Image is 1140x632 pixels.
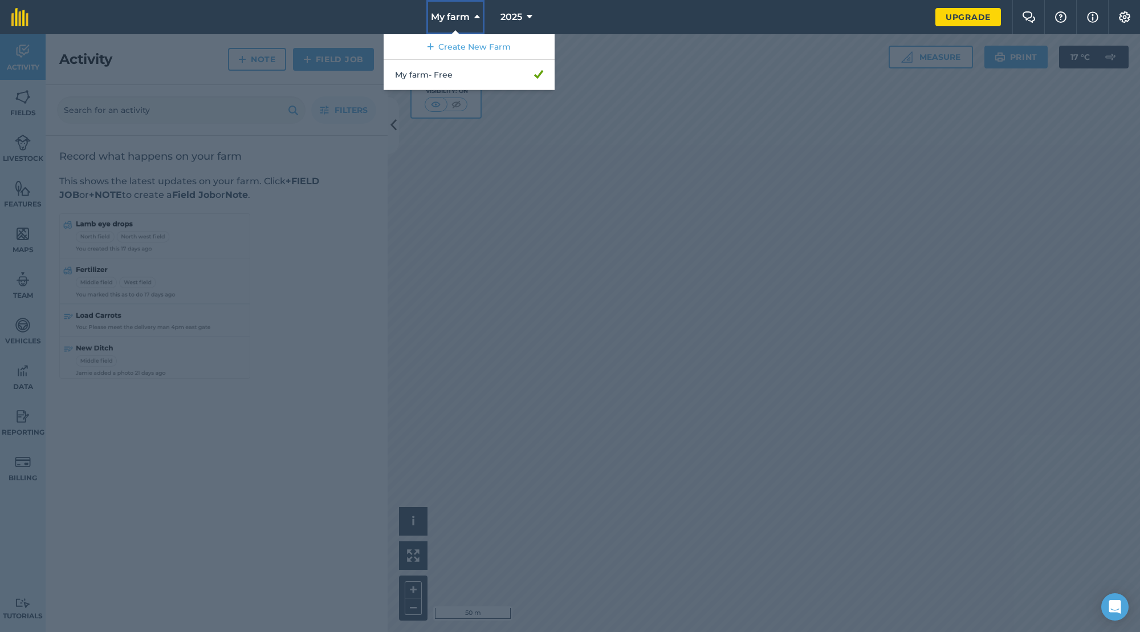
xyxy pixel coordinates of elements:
[1022,11,1036,23] img: Two speech bubbles overlapping with the left bubble in the forefront
[431,10,470,24] span: My farm
[384,60,555,90] a: My farm- Free
[935,8,1001,26] a: Upgrade
[384,34,555,60] a: Create New Farm
[1087,10,1098,24] img: svg+xml;base64,PHN2ZyB4bWxucz0iaHR0cDovL3d3dy53My5vcmcvMjAwMC9zdmciIHdpZHRoPSIxNyIgaGVpZ2h0PSIxNy...
[1054,11,1068,23] img: A question mark icon
[1101,593,1129,621] div: Open Intercom Messenger
[1118,11,1131,23] img: A cog icon
[11,8,28,26] img: fieldmargin Logo
[500,10,522,24] span: 2025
